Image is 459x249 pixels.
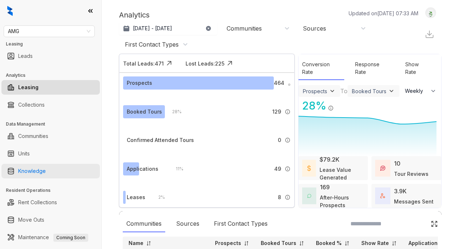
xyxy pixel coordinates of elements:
[401,84,441,98] button: Weekly
[127,108,162,116] div: Booked Tours
[334,99,345,110] img: Click Icon
[1,230,100,245] li: Maintenance
[1,213,100,227] li: Move Outs
[227,24,262,32] div: Communities
[409,240,440,247] p: Applications
[298,57,345,80] div: Conversion Rate
[394,159,401,168] div: 10
[272,108,281,116] span: 129
[123,216,165,232] div: Communities
[303,88,327,94] div: Prospects
[320,166,364,181] div: Lease Value Generated
[426,9,436,17] img: UserAvatar
[129,240,143,247] p: Name
[1,164,100,178] li: Knowledge
[299,241,304,246] img: sorting
[328,105,334,111] img: Info
[391,241,397,246] img: sorting
[307,194,311,198] img: AfterHoursConversations
[285,194,291,200] img: Info
[344,241,350,246] img: sorting
[298,98,326,114] div: 28 %
[320,183,330,191] div: 169
[6,72,101,79] h3: Analytics
[18,98,45,112] a: Collections
[352,57,394,80] div: Response Rate
[6,41,101,47] h3: Leasing
[431,220,438,228] img: Click Icon
[394,170,428,178] div: Tour Reviews
[1,195,100,210] li: Rent Collections
[1,98,100,112] li: Collections
[285,109,291,115] img: Info
[340,87,348,95] div: To
[224,58,235,69] img: Click Icon
[6,121,101,127] h3: Data Management
[125,40,179,48] div: First Contact Types
[394,187,407,195] div: 3.9K
[1,49,100,63] li: Leads
[18,129,48,143] a: Communities
[285,137,291,143] img: Info
[388,87,395,95] img: ViewFilterArrow
[18,49,33,63] a: Leads
[244,241,249,246] img: sorting
[349,9,418,17] p: Updated on [DATE] 07:33 AM
[329,87,336,95] img: ViewFilterArrow
[127,165,158,173] div: Applications
[215,240,241,247] p: Prospects
[380,166,385,171] img: TourReviews
[18,146,30,161] a: Units
[119,22,217,35] button: [DATE] - [DATE]
[352,88,386,94] div: Booked Tours
[1,146,100,161] li: Units
[261,240,296,247] p: Booked Tours
[425,29,434,39] img: Download
[405,87,427,95] span: Weekly
[164,58,175,69] img: Click Icon
[278,136,281,144] span: 0
[320,155,340,164] div: $79.2K
[307,165,311,171] img: LeaseValue
[320,194,364,209] div: After-Hours Prospects
[380,193,385,198] img: TotalFum
[1,129,100,143] li: Communities
[168,165,183,173] div: 11 %
[8,26,90,37] span: AMG
[127,193,145,201] div: Leases
[133,25,172,32] p: [DATE] - [DATE]
[119,9,150,20] p: Analytics
[303,24,326,32] div: Sources
[165,108,182,116] div: 28 %
[415,221,422,227] img: SearchIcon
[18,80,38,95] a: Leasing
[53,234,88,242] span: Coming Soon
[18,195,57,210] a: Rent Collections
[1,80,100,95] li: Leasing
[123,60,164,67] div: Total Leads: 471
[285,166,291,172] img: Info
[186,60,224,67] div: Lost Leads: 225
[402,57,434,80] div: Show Rate
[7,6,13,16] img: logo
[210,216,271,232] div: First Contact Types
[127,79,152,87] div: Prospects
[361,240,389,247] p: Show Rate
[274,79,284,87] span: 464
[172,216,203,232] div: Sources
[316,240,342,247] p: Booked %
[274,165,281,173] span: 49
[288,83,291,86] img: Info
[146,241,151,246] img: sorting
[18,164,46,178] a: Knowledge
[151,193,165,201] div: 2 %
[6,187,101,194] h3: Resident Operations
[127,136,194,144] div: Confirmed Attended Tours
[394,198,434,205] div: Messages Sent
[278,193,281,201] span: 8
[18,213,44,227] a: Move Outs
